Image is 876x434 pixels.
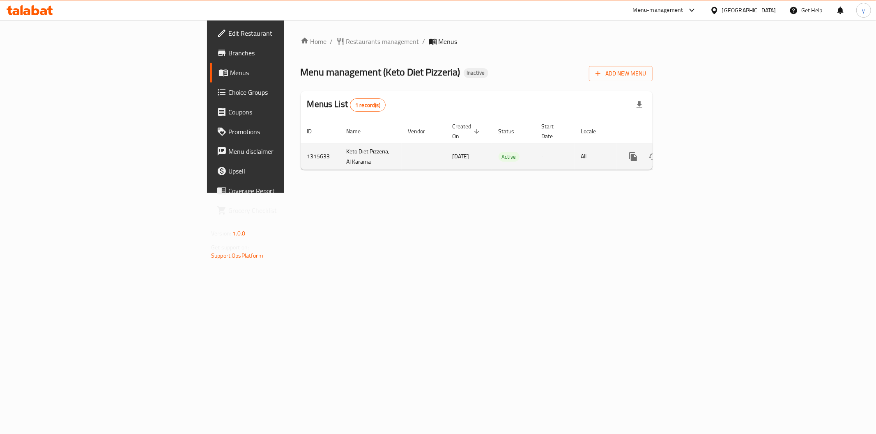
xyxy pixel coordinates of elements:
span: Status [499,126,525,136]
div: [GEOGRAPHIC_DATA] [722,6,776,15]
a: Promotions [210,122,353,142]
span: Coupons [228,107,347,117]
a: Coverage Report [210,181,353,201]
span: 1.0.0 [232,228,245,239]
li: / [423,37,425,46]
td: All [575,144,617,169]
button: Add New Menu [589,66,653,81]
button: more [623,147,643,167]
span: Choice Groups [228,87,347,97]
h2: Menus List [307,98,386,112]
span: Version: [211,228,231,239]
span: Start Date [542,121,565,141]
div: Inactive [464,68,488,78]
span: 1 record(s) [350,101,385,109]
button: Change Status [643,147,663,167]
span: Active [499,152,520,162]
span: Menus [230,68,347,78]
span: Name [347,126,372,136]
a: Edit Restaurant [210,23,353,43]
a: Coupons [210,102,353,122]
span: Menu disclaimer [228,146,347,156]
span: Edit Restaurant [228,28,347,38]
a: Upsell [210,161,353,181]
td: Keto Diet Pizzeria, Al Karama [340,144,402,169]
td: - [535,144,575,169]
a: Restaurants management [336,37,419,46]
span: Add New Menu [595,69,646,79]
a: Choice Groups [210,82,353,102]
span: Promotions [228,127,347,137]
span: Coverage Report [228,186,347,196]
span: Inactive [464,69,488,76]
span: Upsell [228,166,347,176]
span: y [862,6,865,15]
span: Menus [439,37,458,46]
span: Restaurants management [346,37,419,46]
a: Grocery Checklist [210,201,353,220]
span: Menu management ( Keto Diet Pizzeria ) [301,63,460,81]
span: Get support on: [211,242,249,253]
table: enhanced table [301,119,709,170]
span: [DATE] [453,151,469,162]
span: Created On [453,121,482,141]
a: Branches [210,43,353,63]
span: Locale [581,126,607,136]
th: Actions [617,119,709,144]
nav: breadcrumb [301,37,653,46]
span: Vendor [408,126,436,136]
span: Grocery Checklist [228,206,347,215]
a: Menus [210,63,353,82]
a: Menu disclaimer [210,142,353,161]
div: Menu-management [633,5,683,15]
div: Export file [630,95,649,115]
span: Branches [228,48,347,58]
div: Total records count [350,98,386,112]
a: Support.OpsPlatform [211,250,263,261]
span: ID [307,126,323,136]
